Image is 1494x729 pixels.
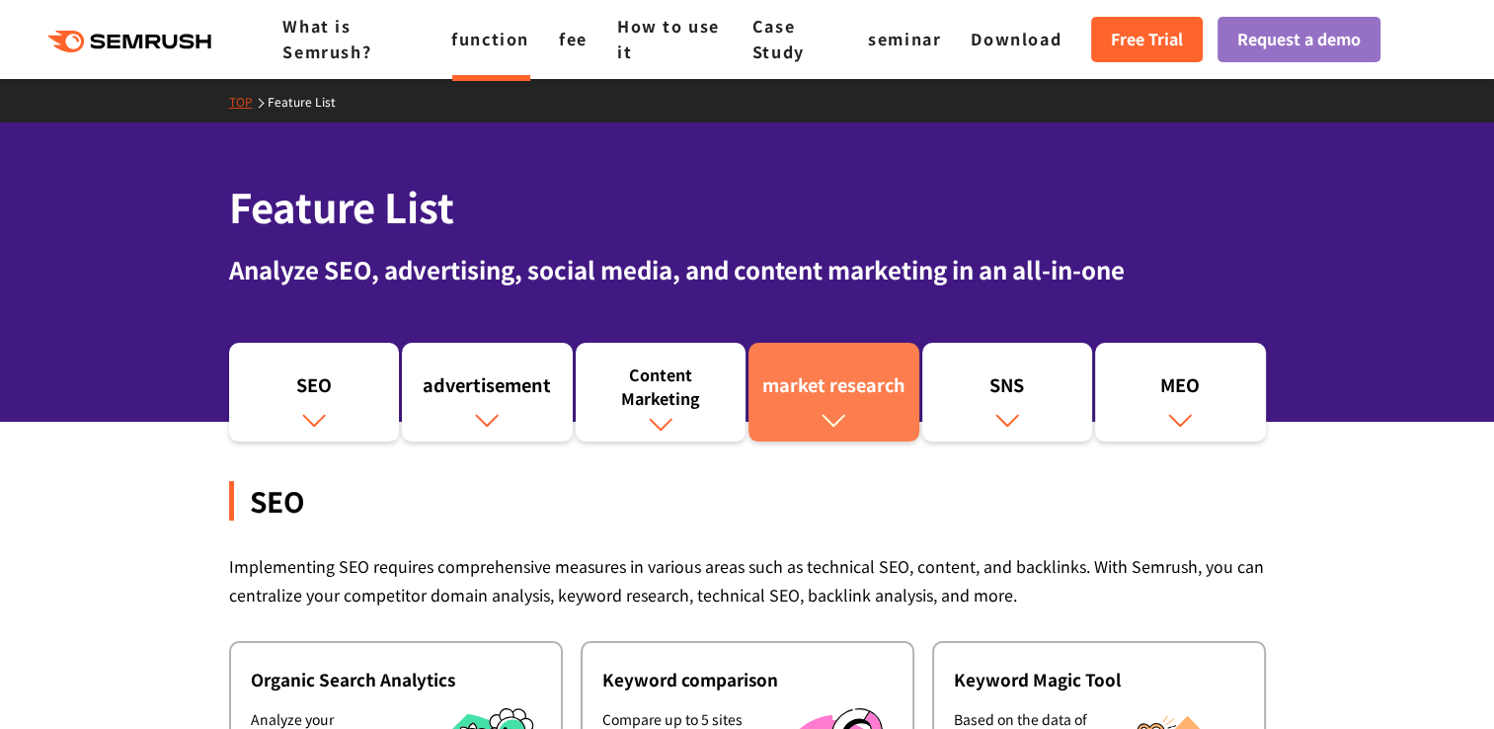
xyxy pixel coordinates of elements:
span: Free Trial [1111,27,1183,52]
a: Case Study [752,14,805,63]
a: fee [559,27,588,50]
a: seminar [868,27,941,50]
a: How to use it [617,14,720,63]
a: advertisement [402,343,573,442]
a: Download [971,27,1062,50]
a: Free Trial [1091,17,1203,62]
a: MEO [1095,343,1266,442]
h1: Feature List [229,178,1266,236]
div: Organic Search Analytics [251,668,541,691]
a: ContentMarketing [576,343,747,442]
div: SEO [229,481,1266,521]
a: Request a demo [1218,17,1380,62]
div: Content Marketing [586,363,737,410]
div: Keyword Magic Tool [954,668,1244,691]
a: SEO [229,343,400,442]
a: market research [748,343,919,442]
a: TOP [229,93,268,110]
div: advertisement [412,372,563,406]
a: What is Semrush? [282,14,371,63]
span: Request a demo [1237,27,1361,52]
div: SEO [239,372,390,406]
div: Analyze SEO, advertising, social media, and content marketing in an all-in-one [229,252,1266,287]
div: Implementing SEO requires comprehensive measures in various areas such as technical SEO, content,... [229,552,1266,609]
div: SNS [932,372,1083,406]
div: MEO [1105,372,1256,406]
a: SNS [922,343,1093,442]
a: function [451,27,529,50]
div: Keyword comparison [602,668,893,691]
a: Feature List [268,93,351,110]
div: market research [758,372,909,406]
